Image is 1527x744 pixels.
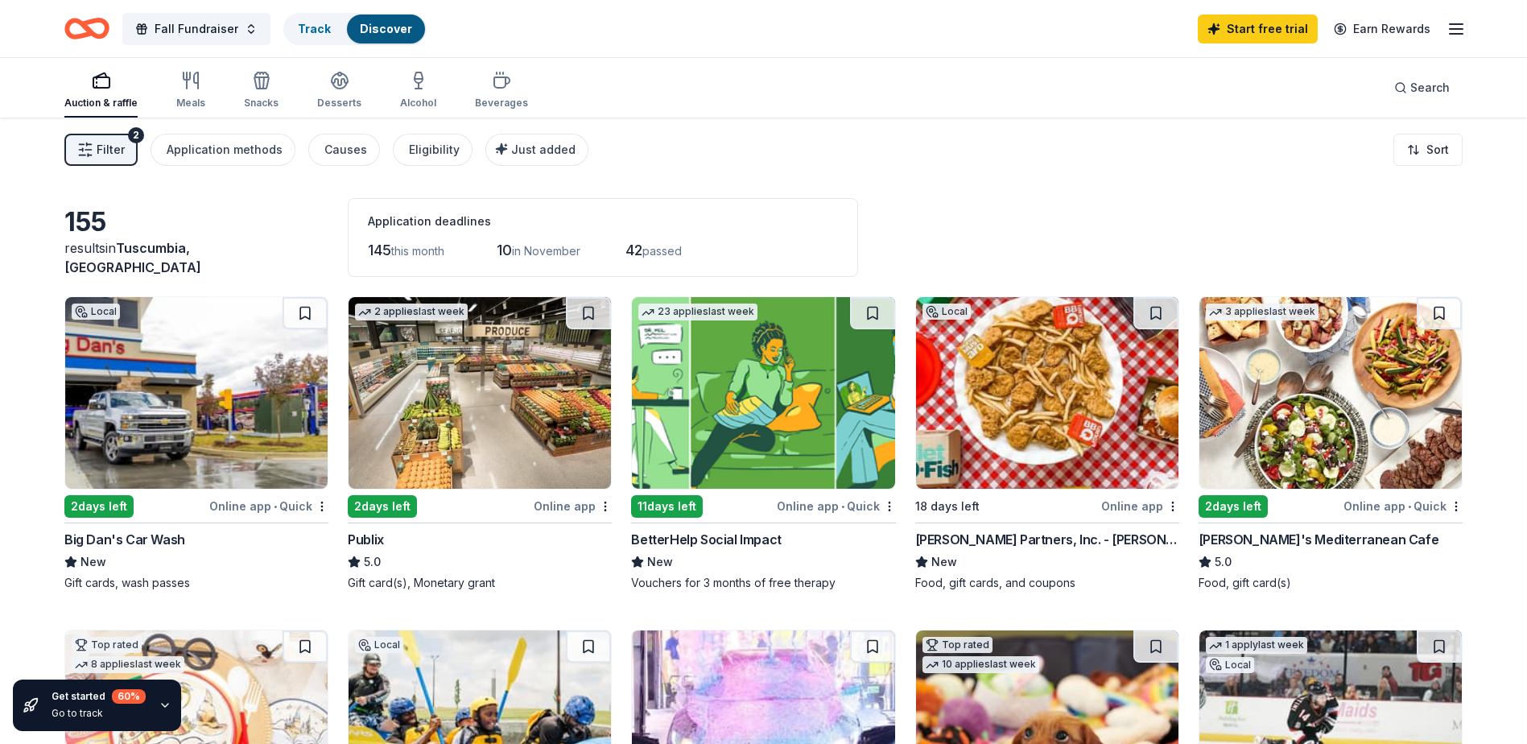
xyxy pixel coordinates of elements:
[1206,304,1319,320] div: 3 applies last week
[1426,140,1449,159] span: Sort
[1199,575,1463,591] div: Food, gift card(s)
[1324,14,1440,43] a: Earn Rewards
[631,530,781,549] div: BetterHelp Social Impact
[393,134,473,166] button: Eligibility
[244,97,279,110] div: Snacks
[400,64,436,118] button: Alcohol
[122,13,270,45] button: Fall Fundraiser
[364,552,381,572] span: 5.0
[64,64,138,118] button: Auction & raffle
[283,13,427,45] button: TrackDiscover
[298,22,331,35] a: Track
[52,689,146,704] div: Get started
[1198,14,1318,43] a: Start free trial
[155,19,238,39] span: Fall Fundraiser
[360,22,412,35] a: Discover
[642,244,682,258] span: passed
[348,296,612,591] a: Image for Publix2 applieslast week2days leftOnline appPublix5.0Gift card(s), Monetary grant
[1199,296,1463,591] a: Image for Taziki's Mediterranean Cafe3 applieslast week2days leftOnline app•Quick[PERSON_NAME]'s ...
[348,530,384,549] div: Publix
[112,689,146,704] div: 60 %
[348,495,417,518] div: 2 days left
[475,64,528,118] button: Beverages
[368,242,391,258] span: 145
[52,707,146,720] div: Go to track
[1393,134,1463,166] button: Sort
[931,552,957,572] span: New
[1199,530,1438,549] div: [PERSON_NAME]'s Mediterranean Cafe
[1343,496,1463,516] div: Online app Quick
[400,97,436,110] div: Alcohol
[64,495,134,518] div: 2 days left
[72,656,184,673] div: 8 applies last week
[916,297,1178,489] img: Image for Johnson Partners, Inc. - McDonald's
[64,296,328,591] a: Image for Big Dan's Car WashLocal2days leftOnline app•QuickBig Dan's Car WashNewGift cards, wash ...
[922,656,1039,673] div: 10 applies last week
[1101,496,1179,516] div: Online app
[1206,657,1254,673] div: Local
[64,97,138,110] div: Auction & raffle
[631,495,703,518] div: 11 days left
[632,297,894,489] img: Image for BetterHelp Social Impact
[409,140,460,159] div: Eligibility
[922,304,971,320] div: Local
[274,500,277,513] span: •
[97,140,125,159] span: Filter
[65,297,328,489] img: Image for Big Dan's Car Wash
[841,500,844,513] span: •
[1199,297,1462,489] img: Image for Taziki's Mediterranean Cafe
[777,496,896,516] div: Online app Quick
[355,637,403,653] div: Local
[915,575,1179,591] div: Food, gift cards, and coupons
[151,134,295,166] button: Application methods
[348,575,612,591] div: Gift card(s), Monetary grant
[167,140,283,159] div: Application methods
[209,496,328,516] div: Online app Quick
[915,497,980,516] div: 18 days left
[355,304,468,320] div: 2 applies last week
[368,212,838,231] div: Application deadlines
[922,637,993,653] div: Top rated
[176,97,205,110] div: Meals
[647,552,673,572] span: New
[317,97,361,110] div: Desserts
[1408,500,1411,513] span: •
[475,97,528,110] div: Beverages
[1410,78,1450,97] span: Search
[308,134,380,166] button: Causes
[72,637,142,653] div: Top rated
[64,10,109,48] a: Home
[512,244,580,258] span: in November
[391,244,444,258] span: this month
[80,552,106,572] span: New
[64,206,328,238] div: 155
[64,530,185,549] div: Big Dan's Car Wash
[915,296,1179,591] a: Image for Johnson Partners, Inc. - McDonald's Local18 days leftOnline app[PERSON_NAME] Partners, ...
[497,242,512,258] span: 10
[317,64,361,118] button: Desserts
[244,64,279,118] button: Snacks
[64,575,328,591] div: Gift cards, wash passes
[631,296,895,591] a: Image for BetterHelp Social Impact23 applieslast week11days leftOnline app•QuickBetterHelp Social...
[128,127,144,143] div: 2
[511,143,576,156] span: Just added
[1381,72,1463,104] button: Search
[72,304,120,320] div: Local
[64,134,138,166] button: Filter2
[638,304,757,320] div: 23 applies last week
[1206,637,1307,654] div: 1 apply last week
[631,575,895,591] div: Vouchers for 3 months of free therapy
[1199,495,1268,518] div: 2 days left
[625,242,642,258] span: 42
[64,240,201,275] span: in
[64,240,201,275] span: Tuscumbia, [GEOGRAPHIC_DATA]
[915,530,1179,549] div: [PERSON_NAME] Partners, Inc. - [PERSON_NAME]
[349,297,611,489] img: Image for Publix
[1215,552,1232,572] span: 5.0
[64,238,328,277] div: results
[324,140,367,159] div: Causes
[534,496,612,516] div: Online app
[176,64,205,118] button: Meals
[485,134,588,166] button: Just added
